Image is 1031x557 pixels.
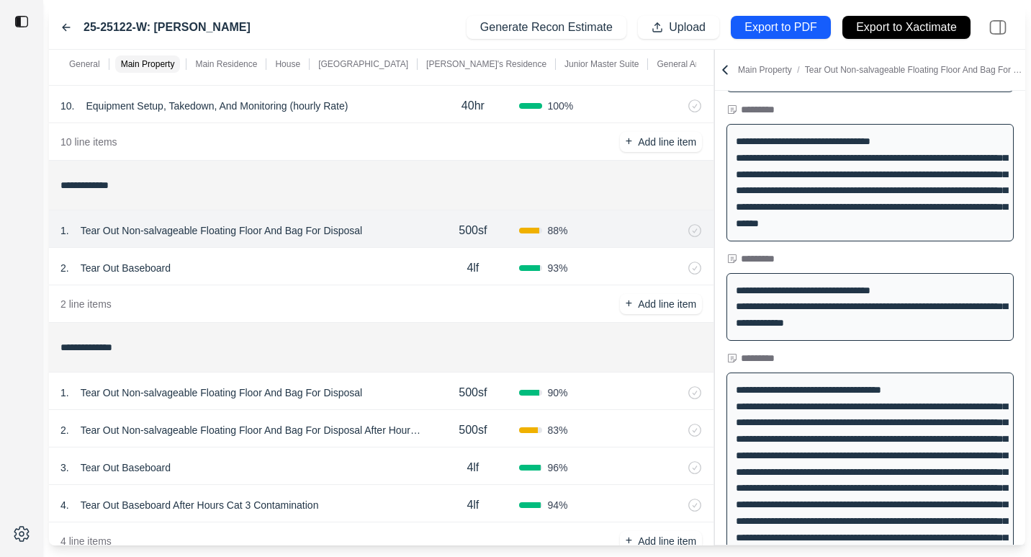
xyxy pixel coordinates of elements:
[467,259,479,277] p: 4lf
[75,383,368,403] p: Tear Out Non-salvageable Floating Floor And Bag For Disposal
[318,58,408,70] p: [GEOGRAPHIC_DATA]
[459,384,487,401] p: 500sf
[275,58,300,70] p: House
[744,19,816,36] p: Export to PDF
[459,422,487,439] p: 500sf
[75,458,176,478] p: Tear Out Baseboard
[75,258,176,278] p: Tear Out Baseboard
[620,132,702,152] button: +Add line item
[75,495,325,515] p: Tear Out Baseboard After Hours Cat 3 Contamination
[856,19,957,36] p: Export to Xactimate
[459,222,487,239] p: 500sf
[467,496,479,514] p: 4lf
[738,64,1022,76] p: Main Property
[60,99,74,113] p: 10 .
[548,498,568,512] span: 94 %
[626,133,632,150] p: +
[60,386,69,400] p: 1 .
[60,223,69,238] p: 1 .
[548,261,568,275] span: 93 %
[638,16,719,39] button: Upload
[14,14,29,29] img: toggle sidebar
[80,96,354,116] p: Equipment Setup, Takedown, And Monitoring (hourly Rate)
[480,19,613,36] p: Generate Recon Estimate
[982,12,1014,43] img: right-panel.svg
[467,459,479,476] p: 4lf
[620,531,702,551] button: +Add line item
[638,297,696,311] p: Add line item
[731,16,831,39] button: Export to PDF
[60,135,117,149] p: 10 line items
[60,498,69,512] p: 4 .
[75,220,368,241] p: Tear Out Non-salvageable Floating Floor And Bag For Disposal
[548,386,568,400] span: 90 %
[60,423,69,437] p: 2 .
[195,58,257,70] p: Main Residence
[792,65,805,75] span: /
[626,533,632,549] p: +
[467,16,626,39] button: Generate Recon Estimate
[548,223,568,238] span: 88 %
[84,19,251,36] label: 25-25122-W: [PERSON_NAME]
[426,58,546,70] p: [PERSON_NAME]'s Residence
[548,423,568,437] span: 83 %
[462,97,485,115] p: 40hr
[69,58,100,70] p: General
[638,534,696,548] p: Add line item
[842,16,971,39] button: Export to Xactimate
[638,135,696,149] p: Add line item
[60,297,112,311] p: 2 line items
[657,58,712,70] p: General Areas
[60,534,112,548] p: 4 line items
[548,460,568,475] span: 96 %
[620,294,702,314] button: +Add line item
[75,420,428,440] p: Tear Out Non-salvageable Floating Floor And Bag For Disposal After Hours Cat 3 Contamination
[60,261,69,275] p: 2 .
[60,460,69,475] p: 3 .
[121,58,175,70] p: Main Property
[669,19,706,36] p: Upload
[548,99,574,113] span: 100 %
[564,58,639,70] p: Junior Master Suite
[626,295,632,312] p: +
